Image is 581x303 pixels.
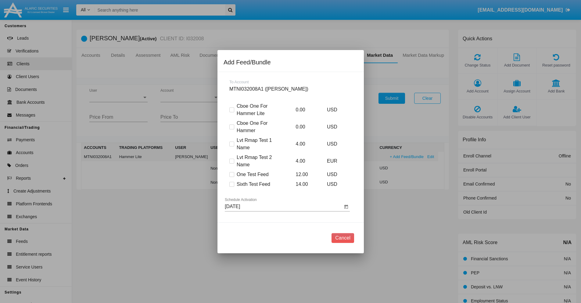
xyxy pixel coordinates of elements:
p: 14.00 [291,181,318,188]
span: One Test Feed [237,171,269,178]
button: Cancel [332,233,354,243]
p: USD [322,171,350,178]
p: USD [322,181,350,188]
div: Add Feed/Bundle [224,57,358,67]
p: 4.00 [291,157,318,165]
p: EUR [322,157,350,165]
p: 4.00 [291,140,318,148]
p: USD [322,106,350,114]
span: Lvt Rmap Test 2 Name [237,154,283,168]
span: Cboe One For Hammer Lite [237,103,283,117]
span: Sixth Test Feed [237,181,270,188]
span: MTNI032008A1 ([PERSON_NAME]) [229,86,308,92]
button: Open calendar [343,203,350,210]
p: USD [322,123,350,131]
p: USD [322,140,350,148]
p: 0.00 [291,123,318,131]
span: To Account [229,80,249,84]
span: Cboe One For Hammer [237,120,283,134]
span: Lvt Rmap Test 1 Name [237,137,283,151]
p: 0.00 [291,106,318,114]
p: 12.00 [291,171,318,178]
